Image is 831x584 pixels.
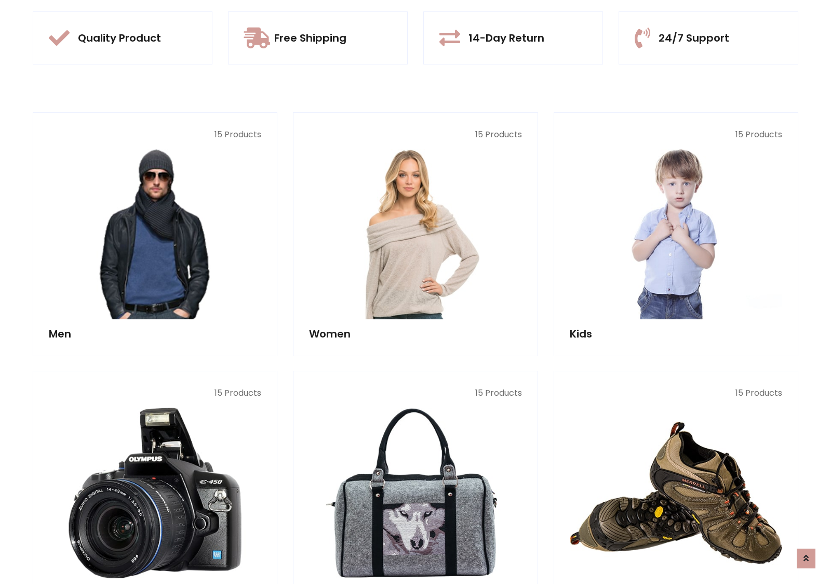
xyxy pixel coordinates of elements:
[274,32,346,44] h5: Free Shipping
[570,128,782,141] p: 15 Products
[309,128,521,141] p: 15 Products
[78,32,161,44] h5: Quality Product
[49,328,261,340] h5: Men
[468,32,544,44] h5: 14-Day Return
[570,387,782,399] p: 15 Products
[49,387,261,399] p: 15 Products
[570,328,782,340] h5: Kids
[309,328,521,340] h5: Women
[309,387,521,399] p: 15 Products
[659,32,729,44] h5: 24/7 Support
[49,128,261,141] p: 15 Products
